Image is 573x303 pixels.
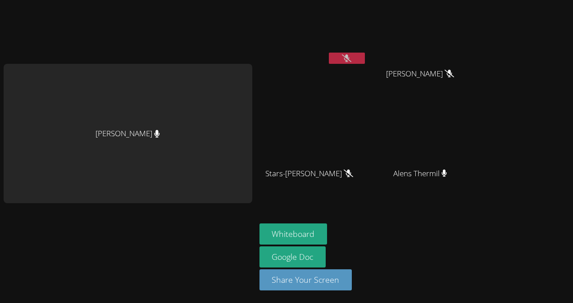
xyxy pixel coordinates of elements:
div: [PERSON_NAME] [4,64,252,203]
a: Google Doc [259,246,326,267]
span: Alens Thermil [393,167,447,180]
button: Share Your Screen [259,269,352,290]
span: Stars-[PERSON_NAME] [265,167,353,180]
span: [PERSON_NAME] [386,67,454,80]
button: Whiteboard [259,223,327,245]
